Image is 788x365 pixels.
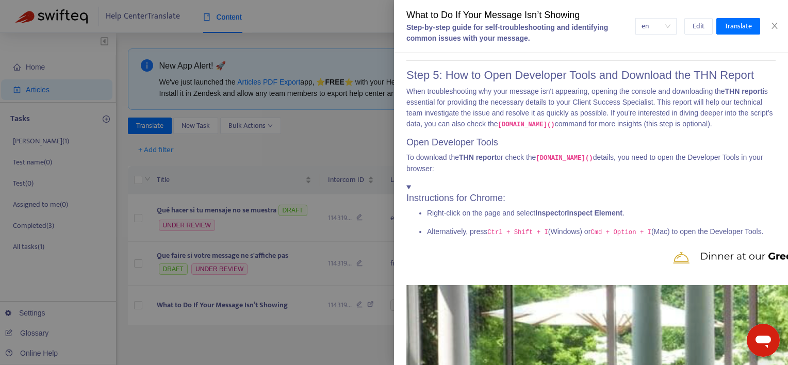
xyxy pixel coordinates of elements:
div: Step-by-step guide for self-troubleshooting and identifying common issues with your message. [406,22,635,44]
code: Cmd + Option + I [590,229,651,236]
p: Right-click on the page and select or . [427,208,776,219]
iframe: Button to launch messaging window [747,324,780,357]
button: Close [767,21,782,31]
p: To download the or check the details, you need to open the Developer Tools in your browser: [406,152,776,174]
div: What to Do If Your Message Isn’t Showing [406,8,635,22]
p: Alternatively, press (Windows) or (Mac) to open the Developer Tools. [427,226,776,237]
span: en [642,19,670,34]
code: [DOMAIN_NAME]() [536,155,593,162]
p: When troubleshooting why your message isn't appearing, opening the console and downloading the is... [406,86,776,129]
b: THN report [459,153,497,161]
b: THN report [725,87,763,95]
code: [DOMAIN_NAME]() [498,121,554,128]
summary: Instructions for Chrome: [406,182,776,204]
span: Edit [693,21,704,32]
span: close [770,22,779,30]
h3: Open Developer Tools [406,137,776,148]
h1: Step 5: How to Open Developer Tools and Download the THN Report [406,69,776,82]
b: Inspect Element [567,209,622,217]
h3: Instructions for Chrome: [406,193,776,204]
code: Ctrl + Shift + I [487,229,548,236]
button: Edit [684,18,713,35]
button: Translate [716,18,760,35]
b: Inspect [535,209,561,217]
span: Translate [725,21,752,32]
